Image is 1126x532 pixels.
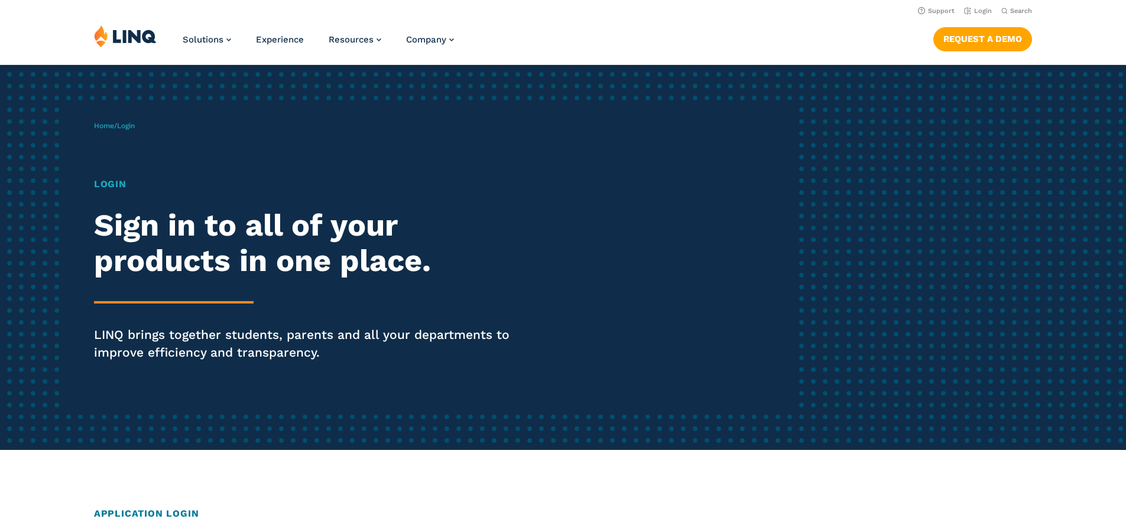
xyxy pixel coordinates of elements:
[94,326,528,361] p: LINQ brings together students, parents and all your departments to improve efficiency and transpa...
[94,25,157,47] img: LINQ | K‑12 Software
[964,7,992,15] a: Login
[183,34,231,45] a: Solutions
[933,27,1032,51] a: Request a Demo
[329,34,374,45] span: Resources
[1010,7,1032,15] span: Search
[918,7,955,15] a: Support
[406,34,454,45] a: Company
[94,122,114,130] a: Home
[94,122,135,130] span: /
[94,177,528,191] h1: Login
[183,34,223,45] span: Solutions
[94,208,528,279] h2: Sign in to all of your products in one place.
[329,34,381,45] a: Resources
[94,507,1032,521] h2: Application Login
[117,122,135,130] span: Login
[256,34,304,45] a: Experience
[1001,6,1032,15] button: Open Search Bar
[933,25,1032,51] nav: Button Navigation
[406,34,446,45] span: Company
[183,25,454,64] nav: Primary Navigation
